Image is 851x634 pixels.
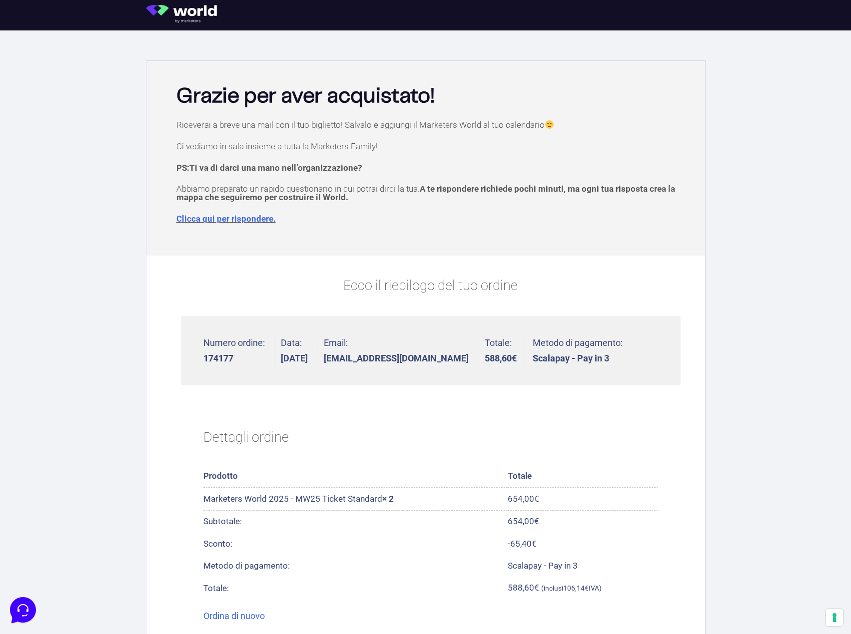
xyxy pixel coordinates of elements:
span: 588,60 [508,583,539,593]
li: Data: [281,334,317,367]
strong: PS: [176,163,362,173]
button: Inizia una conversazione [16,84,184,104]
a: Apri Centro Assistenza [106,124,184,132]
th: Subtotale: [203,510,508,533]
img: dark [32,56,52,76]
input: Cerca un articolo... [22,145,163,155]
li: Totale: [485,334,526,367]
li: Email: [324,334,478,367]
a: Ordina di nuovo [203,611,265,621]
iframe: Customerly Messenger Launcher [8,595,38,625]
span: 65,40 [510,539,537,549]
strong: 174177 [203,354,265,363]
small: (inclusi IVA) [541,584,602,592]
bdi: 588,60 [485,353,517,363]
p: Messaggi [86,334,113,343]
span: Le tue conversazioni [16,40,85,48]
h2: Dettagli ordine [203,417,658,459]
p: Ci vediamo in sala insieme a tutta la Marketers Family! [176,142,685,151]
span: Trova una risposta [16,124,78,132]
img: 🙂 [545,120,554,129]
p: Aiuto [154,334,168,343]
h2: Ciao da Marketers 👋 [8,8,168,24]
td: Scalapay - Pay in 3 [508,555,658,577]
th: Metodo di pagamento: [203,555,508,577]
img: dark [48,56,68,76]
button: Home [8,320,69,343]
span: Ti va di darci una mano nell’organizzazione? [189,163,362,173]
span: 106,14 [563,584,589,592]
li: Numero ordine: [203,334,274,367]
span: € [532,539,537,549]
p: Ecco il riepilogo del tuo ordine [181,276,681,296]
b: Grazie per aver acquistato! [176,86,435,106]
th: Totale [508,465,658,488]
li: Metodo di pagamento: [533,334,623,367]
span: € [512,353,517,363]
td: Marketers World 2025 - MW25 Ticket Standard [203,488,508,510]
span: € [534,494,539,504]
th: Prodotto [203,465,508,488]
span: € [534,516,539,526]
strong: [EMAIL_ADDRESS][DOMAIN_NAME] [324,354,469,363]
th: Totale: [203,577,508,600]
span: A te rispondere richiede pochi minuti, ma ogni tua risposta crea la mappa che seguiremo per costr... [176,184,675,202]
p: Riceverai a breve una mail con il tuo biglietto! Salvalo e aggiungi il Marketers World al tuo cal... [176,120,685,129]
a: Clicca qui per rispondere. [176,214,276,224]
button: Messaggi [69,320,131,343]
strong: [DATE] [281,354,308,363]
button: Le tue preferenze relative al consenso per le tecnologie di tracciamento [826,609,843,626]
span: Inizia una conversazione [65,90,147,98]
strong: × 2 [382,494,394,504]
strong: Scalapay - Pay in 3 [533,354,623,363]
p: Home [30,334,47,343]
p: Abbiamo preparato un rapido questionario in cui potrai dirci la tua. [176,185,685,202]
span: € [585,584,589,592]
td: - [508,533,658,555]
span: 654,00 [508,516,539,526]
bdi: 654,00 [508,494,539,504]
button: Aiuto [130,320,192,343]
img: dark [16,56,36,76]
span: € [534,583,539,593]
th: Sconto: [203,533,508,555]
